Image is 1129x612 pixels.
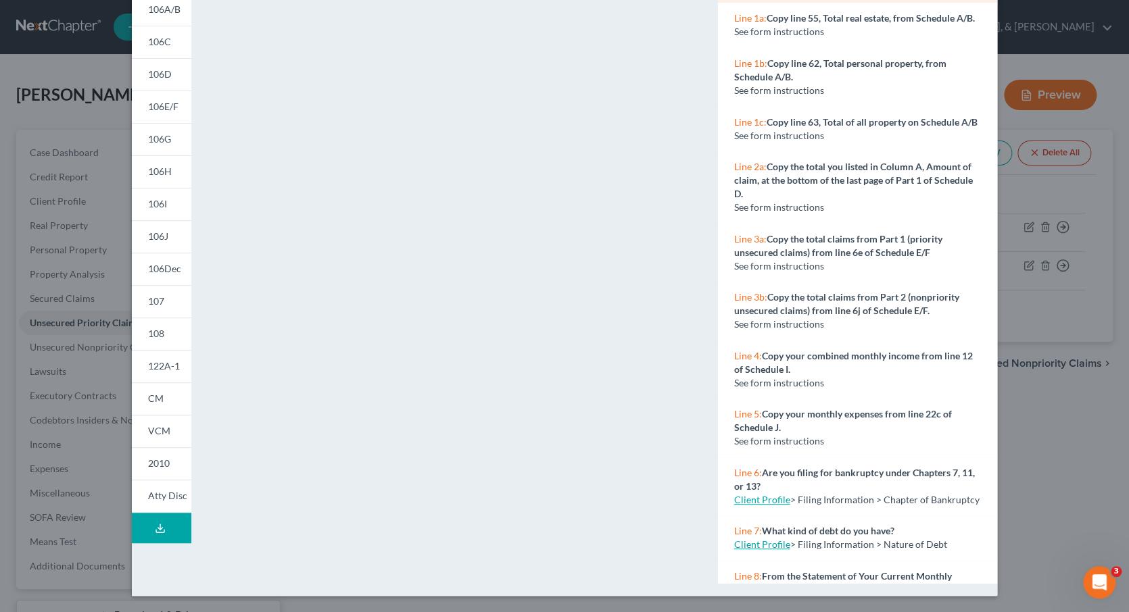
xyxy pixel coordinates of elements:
a: 106J [132,220,191,253]
a: 2010 [132,447,191,480]
a: Client Profile [734,494,790,505]
span: 106E/F [148,101,178,112]
span: Line 5: [734,408,762,419]
a: 106I [132,188,191,220]
span: 106H [148,165,172,177]
a: Atty Disc [132,480,191,513]
span: 122A-1 [148,360,180,372]
a: 107 [132,285,191,317]
strong: Copy the total claims from Part 1 (priority unsecured claims) from line 6e of Schedule E/F [734,233,942,258]
span: See form instructions [734,26,824,37]
strong: Copy line 62, Total personal property, from Schedule A/B. [734,57,946,82]
span: See form instructions [734,435,824,447]
a: 106D [132,58,191,91]
span: 106J [148,230,168,242]
strong: Copy the total you listed in Column A, Amount of claim, at the bottom of the last page of Part 1 ... [734,161,973,199]
strong: Copy the total claims from Part 2 (nonpriority unsecured claims) from line 6j of Schedule E/F. [734,291,959,316]
span: > Filing Information > Nature of Debt [790,538,947,550]
span: See form instructions [734,84,824,96]
span: 106C [148,36,171,47]
span: Line 3b: [734,291,767,303]
span: Line 1a: [734,12,767,24]
a: VCM [132,415,191,447]
span: 106I [148,198,167,209]
span: VCM [148,425,170,436]
span: 106D [148,68,172,80]
a: 106H [132,155,191,188]
strong: Copy line 55, Total real estate, from Schedule A/B. [767,12,975,24]
span: See form instructions [734,318,824,330]
span: 106Dec [148,263,181,274]
a: 106Dec [132,253,191,285]
span: 107 [148,295,164,307]
a: Client Profile [734,538,790,550]
span: 3 [1111,566,1122,577]
span: Line 6: [734,467,762,478]
span: CM [148,392,164,404]
span: Line 1b: [734,57,767,69]
span: 108 [148,328,164,339]
a: 106G [132,123,191,155]
span: See form instructions [734,377,824,388]
a: 106E/F [132,91,191,123]
span: Line 4: [734,350,762,361]
span: 106A/B [148,3,181,15]
span: Line 8: [734,570,762,582]
span: Line 7: [734,525,762,536]
strong: What kind of debt do you have? [762,525,894,536]
strong: Copy your combined monthly income from line 12 of Schedule I. [734,350,973,375]
span: Line 2a: [734,161,767,172]
span: 106G [148,133,171,145]
a: 108 [132,317,191,350]
span: See form instructions [734,130,824,141]
strong: Are you filing for bankruptcy under Chapters 7, 11, or 13? [734,467,975,492]
iframe: Intercom live chat [1083,566,1115,598]
a: 106C [132,26,191,58]
span: See form instructions [734,260,824,272]
a: 122A-1 [132,350,191,382]
span: > Filing Information > Chapter of Bankruptcy [790,494,980,505]
span: Atty Disc [148,490,187,501]
span: See form instructions [734,201,824,213]
a: CM [132,382,191,415]
strong: Copy your monthly expenses from line 22c of Schedule J. [734,408,952,433]
strong: Copy line 63, Total of all property on Schedule A/B [767,116,978,128]
span: 2010 [148,457,170,469]
span: Line 3a: [734,233,767,245]
span: Line 1c: [734,116,767,128]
